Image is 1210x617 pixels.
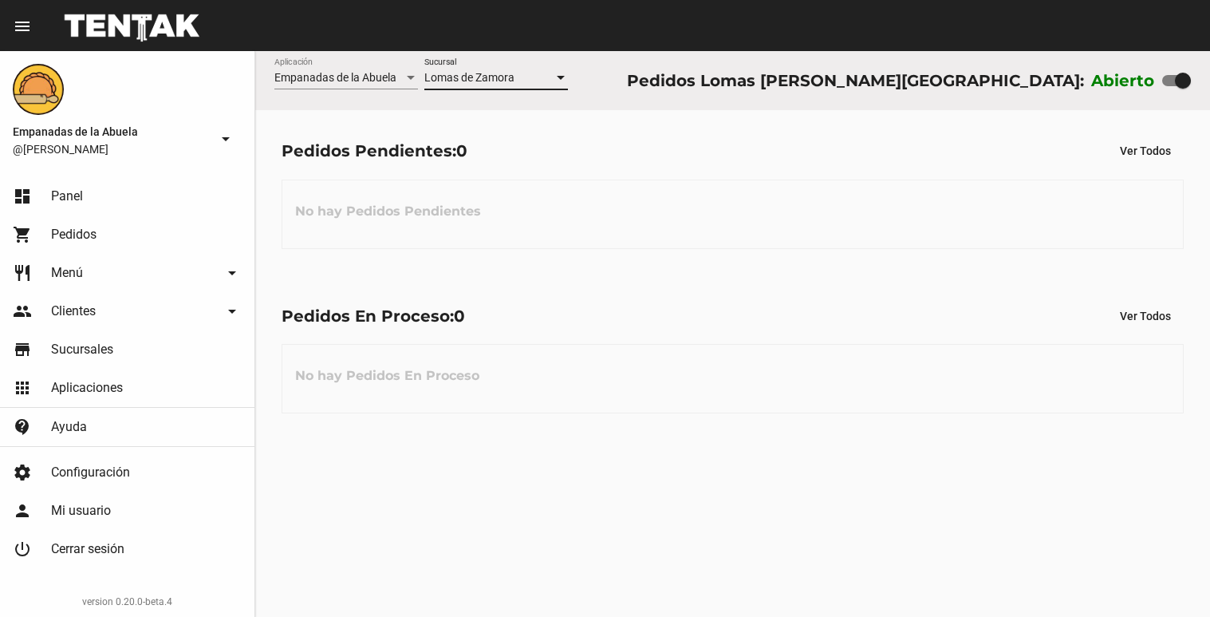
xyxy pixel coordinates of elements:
span: Ayuda [51,419,87,435]
span: 0 [456,141,467,160]
span: Panel [51,188,83,204]
label: Abierto [1091,68,1155,93]
mat-icon: restaurant [13,263,32,283]
span: Ver Todos [1120,144,1171,157]
div: Pedidos Pendientes: [282,138,467,164]
mat-icon: menu [13,17,32,36]
span: Sucursales [51,342,113,358]
span: @[PERSON_NAME] [13,141,210,157]
mat-icon: person [13,501,32,520]
mat-icon: dashboard [13,187,32,206]
mat-icon: arrow_drop_down [216,129,235,148]
mat-icon: people [13,302,32,321]
mat-icon: settings [13,463,32,482]
button: Ver Todos [1107,302,1184,330]
div: Pedidos Lomas [PERSON_NAME][GEOGRAPHIC_DATA]: [627,68,1084,93]
span: Pedidos [51,227,97,243]
div: version 0.20.0-beta.4 [13,594,242,610]
span: Mi usuario [51,503,111,519]
span: Empanadas de la Abuela [274,71,396,84]
h3: No hay Pedidos En Proceso [282,352,492,400]
span: Cerrar sesión [51,541,124,557]
h3: No hay Pedidos Pendientes [282,188,494,235]
mat-icon: shopping_cart [13,225,32,244]
img: f0136945-ed32-4f7c-91e3-a375bc4bb2c5.png [13,64,64,115]
iframe: chat widget [1143,553,1194,601]
span: Clientes [51,303,96,319]
mat-icon: apps [13,378,32,397]
span: 0 [454,307,465,326]
span: Empanadas de la Abuela [13,122,210,141]
div: Pedidos En Proceso: [282,303,465,329]
span: Configuración [51,465,130,481]
mat-icon: arrow_drop_down [223,302,242,321]
span: Menú [51,265,83,281]
span: Aplicaciones [51,380,123,396]
mat-icon: store [13,340,32,359]
mat-icon: power_settings_new [13,540,32,559]
mat-icon: arrow_drop_down [223,263,242,283]
mat-icon: contact_support [13,417,32,437]
span: Ver Todos [1120,310,1171,322]
button: Ver Todos [1107,136,1184,165]
span: Lomas de Zamora [424,71,514,84]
